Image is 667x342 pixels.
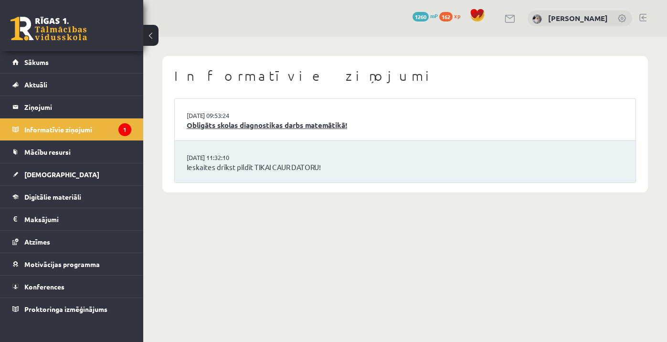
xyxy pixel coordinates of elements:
a: Rīgas 1. Tālmācības vidusskola [11,17,87,41]
i: 1 [118,123,131,136]
span: Sākums [24,58,49,66]
span: Digitālie materiāli [24,192,81,201]
h1: Informatīvie ziņojumi [174,68,636,84]
a: Konferences [12,276,131,298]
span: 162 [439,12,453,21]
span: Motivācijas programma [24,260,100,268]
a: Ziņojumi [12,96,131,118]
a: Informatīvie ziņojumi1 [12,118,131,140]
a: 1260 mP [413,12,438,20]
span: 1260 [413,12,429,21]
a: [DEMOGRAPHIC_DATA] [12,163,131,185]
a: [DATE] 09:53:24 [187,111,258,120]
a: Ieskaites drīkst pildīt TIKAI CAUR DATORU! [187,162,624,173]
a: Digitālie materiāli [12,186,131,208]
a: Maksājumi [12,208,131,230]
span: Konferences [24,282,64,291]
span: Mācību resursi [24,148,71,156]
a: Aktuāli [12,74,131,96]
legend: Informatīvie ziņojumi [24,118,131,140]
a: Sākums [12,51,131,73]
a: Obligāts skolas diagnostikas darbs matemātikā! [187,120,624,131]
span: xp [454,12,460,20]
span: Atzīmes [24,237,50,246]
span: [DEMOGRAPHIC_DATA] [24,170,99,179]
img: Emīlija Kajaka [532,14,542,24]
span: Aktuāli [24,80,47,89]
span: Proktoringa izmēģinājums [24,305,107,313]
a: [DATE] 11:32:10 [187,153,258,162]
a: Motivācijas programma [12,253,131,275]
span: mP [430,12,438,20]
legend: Maksājumi [24,208,131,230]
a: Mācību resursi [12,141,131,163]
legend: Ziņojumi [24,96,131,118]
a: Proktoringa izmēģinājums [12,298,131,320]
a: Atzīmes [12,231,131,253]
a: 162 xp [439,12,465,20]
a: [PERSON_NAME] [548,13,608,23]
